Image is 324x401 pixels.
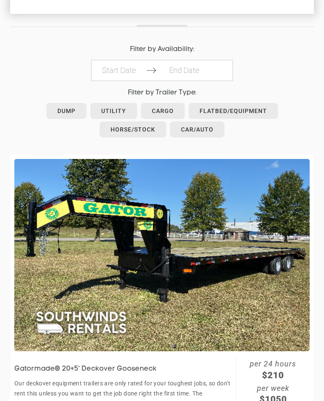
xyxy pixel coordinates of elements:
h4: Filter by Availability: [10,46,314,54]
a: Cargo [141,103,185,119]
img: SW012 - Gatormade 20+5' Deckover Gooseneck [14,159,310,352]
a: Utility [90,103,137,119]
a: Car/Auto [170,122,224,138]
span: $210 [236,369,310,382]
h4: Filter by Trailer Type: [10,90,314,97]
a: Flatbed/Equipment [189,103,278,119]
a: Dump [46,103,86,119]
a: Horse/Stock [100,122,166,138]
h3: Gatormade® 20+5' Deckover Gooseneck [14,366,161,374]
a: Gatormade® 20+5' Deckover Gooseneck [14,366,161,373]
